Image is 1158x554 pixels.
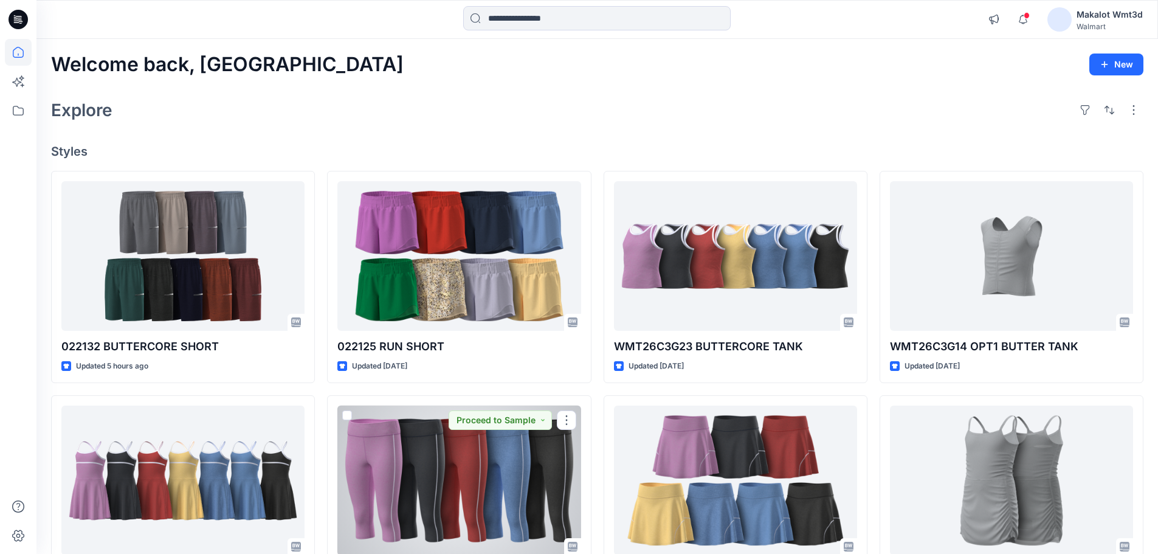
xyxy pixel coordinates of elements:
div: Walmart [1077,22,1143,31]
a: 022132 BUTTERCORE SHORT [61,181,305,331]
h2: Explore [51,100,112,120]
p: WMT26C3G23 BUTTERCORE TANK [614,338,857,355]
p: Updated 5 hours ago [76,360,148,373]
h4: Styles [51,144,1143,159]
p: 022125 RUN SHORT [337,338,581,355]
p: Updated [DATE] [352,360,407,373]
img: avatar [1047,7,1072,32]
p: WMT26C3G14 OPT1 BUTTER TANK [890,338,1133,355]
a: WMT26C3G23 BUTTERCORE TANK [614,181,857,331]
a: 022125 RUN SHORT [337,181,581,331]
p: Updated [DATE] [629,360,684,373]
h2: Welcome back, [GEOGRAPHIC_DATA] [51,54,404,76]
a: WMT26C3G14 OPT1 BUTTER TANK [890,181,1133,331]
div: Makalot Wmt3d [1077,7,1143,22]
p: 022132 BUTTERCORE SHORT [61,338,305,355]
p: Updated [DATE] [905,360,960,373]
button: New [1089,54,1143,75]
